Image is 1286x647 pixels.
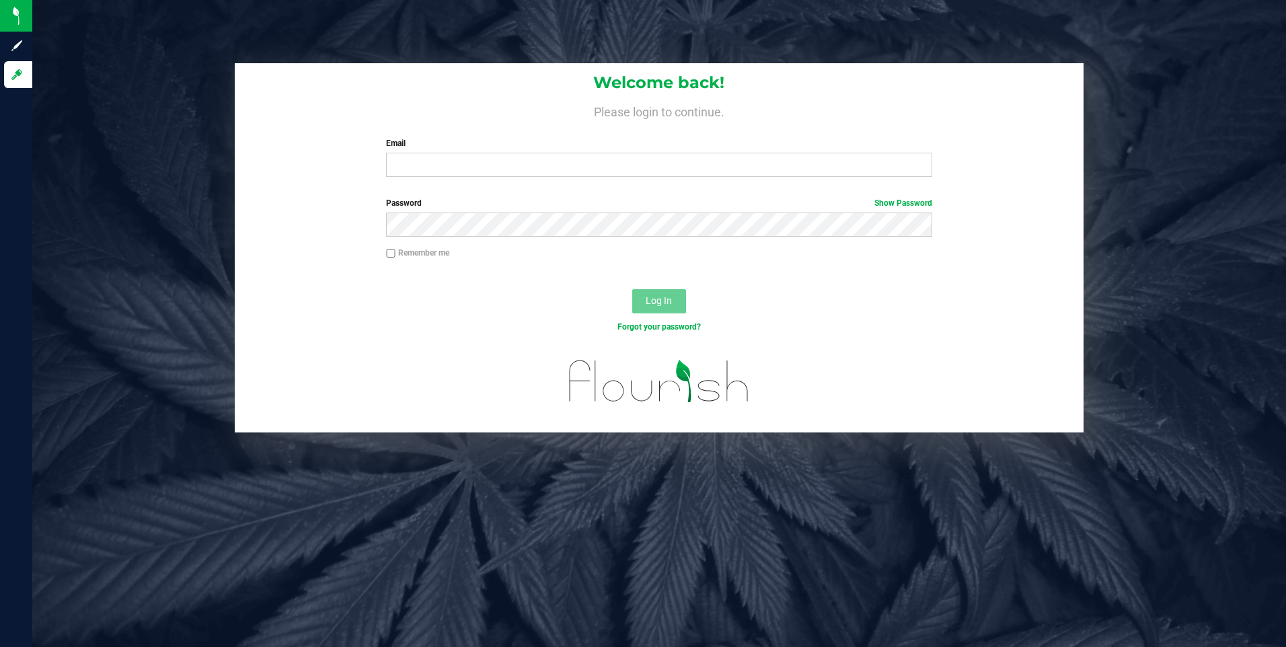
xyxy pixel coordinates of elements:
a: Show Password [874,198,932,208]
span: Log In [646,295,672,306]
inline-svg: Sign up [10,39,24,52]
span: Password [386,198,422,208]
h1: Welcome back! [235,74,1084,91]
label: Remember me [386,247,449,259]
img: flourish_logo.svg [553,347,765,416]
a: Forgot your password? [617,322,701,332]
label: Email [386,137,932,149]
inline-svg: Log in [10,68,24,81]
h4: Please login to continue. [235,102,1084,118]
button: Log In [632,289,686,313]
input: Remember me [386,249,395,258]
